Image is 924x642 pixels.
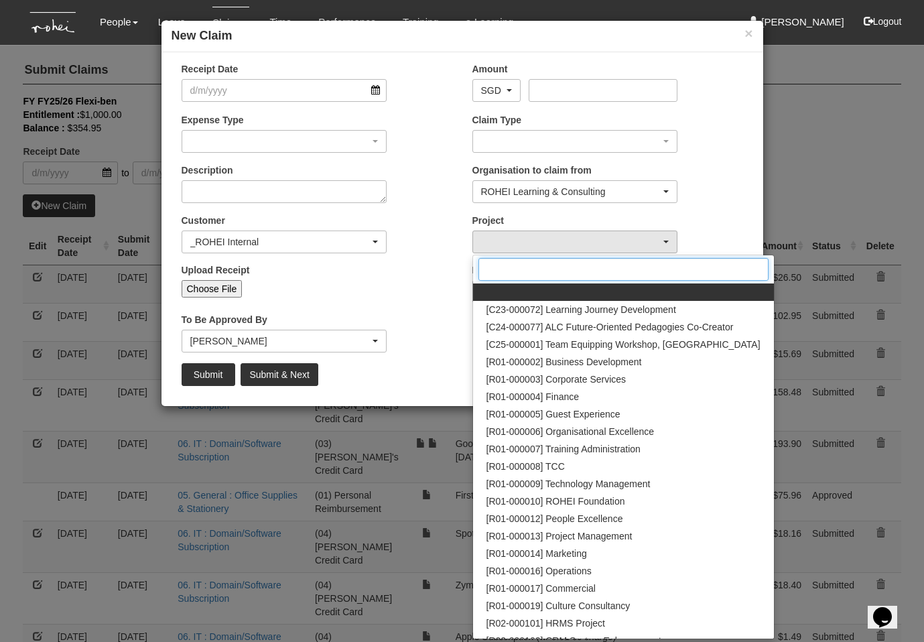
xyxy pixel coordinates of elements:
span: [R01-000008] TCC [486,460,565,473]
label: To Be Approved By [182,313,267,326]
label: Description [182,164,233,177]
b: New Claim [172,29,233,42]
input: Search [478,258,769,281]
button: ROHEI Learning & Consulting [472,180,678,203]
label: Organisation to claim from [472,164,592,177]
span: [R01-000007] Training Administration [486,442,641,456]
span: [R01-000010] ROHEI Foundation [486,495,625,508]
input: d/m/yyyy [182,79,387,102]
iframe: chat widget [868,588,911,629]
label: Customer [182,214,225,227]
input: Submit [182,363,235,386]
span: [R01-000004] Finance [486,390,580,403]
span: [R01-000016] Operations [486,564,592,578]
span: [C24-000077] ALC Future-Oriented Pedagogies Co-Creator [486,320,734,334]
div: [PERSON_NAME] [190,334,371,348]
span: [R01-000009] Technology Management [486,477,651,491]
label: Expense Type [182,113,244,127]
div: SGD [481,84,504,97]
button: × [744,26,752,40]
span: [R01-000005] Guest Experience [486,407,620,421]
span: [C25-000001] Team Equipping Workshop, [GEOGRAPHIC_DATA] [486,338,761,351]
span: [R01-000017] Commercial [486,582,596,595]
span: [R01-000003] Corporate Services [486,373,626,386]
label: Upload Receipt [182,263,250,277]
span: [R01-000013] Project Management [486,529,633,543]
label: Amount [472,62,508,76]
div: ROHEI Learning & Consulting [481,185,661,198]
input: Submit & Next [241,363,318,386]
span: [C23-000072] Learning Journey Development [486,303,676,316]
span: [R01-000014] Marketing [486,547,587,560]
button: Shuhui Lee [182,330,387,352]
span: [R01-000006] Organisational Excellence [486,425,655,438]
button: SGD [472,79,521,102]
label: Project [472,214,504,227]
div: _ROHEI Internal [190,235,371,249]
span: [R01-000002] Business Development [486,355,642,369]
button: _ROHEI Internal [182,231,387,253]
span: [R01-000019] Culture Consultancy [486,599,631,613]
span: [R01-000012] People Excellence [486,512,623,525]
label: Claim Type [472,113,522,127]
span: [R02-000101] HRMS Project [486,617,605,630]
label: Receipt Date [182,62,239,76]
input: Choose File [182,280,243,298]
